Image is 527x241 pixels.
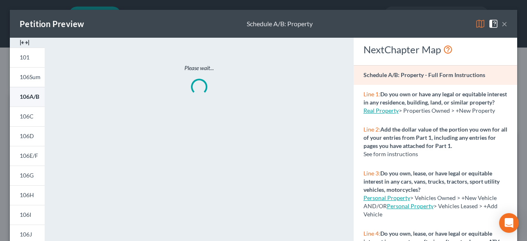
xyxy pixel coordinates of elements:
[20,191,34,198] span: 106H
[247,19,313,29] div: Schedule A/B: Property
[10,107,45,126] a: 106C
[363,91,507,106] strong: Do you own or have any legal or equitable interest in any residence, building, land, or similar p...
[20,18,84,30] div: Petition Preview
[20,93,39,100] span: 106A/B
[363,194,497,209] span: > Vehicles Owned > +New Vehicle AND/OR
[363,91,380,98] span: Line 1:
[363,126,507,149] strong: Add the dollar value of the portion you own for all of your entries from Part 1, including any en...
[20,172,34,179] span: 106G
[363,150,418,157] span: See form instructions
[10,87,45,107] a: 106A/B
[363,170,380,177] span: Line 3:
[10,126,45,146] a: 106D
[20,132,34,139] span: 106D
[10,67,45,87] a: 106Sum
[363,107,399,114] a: Real Property
[488,19,498,29] img: help-close-5ba153eb36485ed6c1ea00a893f15db1cb9b99d6cae46e1a8edb6c62d00a1a76.svg
[20,113,34,120] span: 106C
[20,231,32,238] span: 106J
[10,146,45,166] a: 106E/F
[20,152,38,159] span: 106E/F
[20,38,30,48] img: expand-e0f6d898513216a626fdd78e52531dac95497ffd26381d4c15ee2fc46db09dca.svg
[363,230,380,237] span: Line 4:
[363,43,507,56] div: NextChapter Map
[363,194,410,201] a: Personal Property
[363,71,485,78] strong: Schedule A/B: Property - Full Form Instructions
[363,202,497,218] span: > Vehicles Leased > +Add Vehicle
[20,211,31,218] span: 106I
[10,205,45,225] a: 106I
[363,170,500,193] strong: Do you own, lease, or have legal or equitable interest in any cars, vans, trucks, tractors, sport...
[20,54,30,61] span: 101
[10,185,45,205] a: 106H
[502,19,507,29] button: ×
[20,73,41,80] span: 106Sum
[475,19,485,29] img: map-eea8200ae884c6f1103ae1953ef3d486a96c86aabb227e865a55264e3737af1f.svg
[10,48,45,67] a: 101
[10,166,45,185] a: 106G
[387,202,434,209] a: Personal Property
[79,64,319,72] p: Please wait...
[363,126,380,133] span: Line 2:
[499,213,519,233] div: Open Intercom Messenger
[399,107,495,114] span: > Properties Owned > +New Property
